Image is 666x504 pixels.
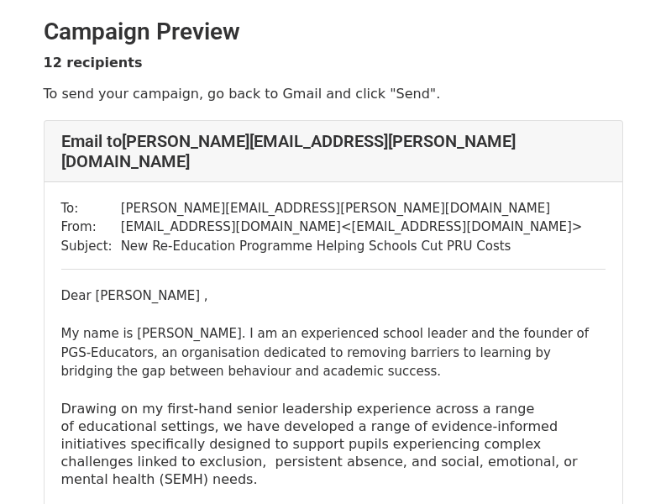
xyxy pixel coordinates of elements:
[121,237,583,256] td: New Re-Education Programme Helping Schools Cut PRU Costs
[61,286,606,306] div: Dear [PERSON_NAME] ,
[61,131,606,171] h4: Email to [PERSON_NAME][EMAIL_ADDRESS][PERSON_NAME][DOMAIN_NAME]
[44,85,623,102] p: To send your campaign, go back to Gmail and click "Send".
[121,218,583,237] td: [EMAIL_ADDRESS][DOMAIN_NAME] < [EMAIL_ADDRESS][DOMAIN_NAME] >
[61,400,606,488] p: Drawing on my first-hand senior leadership experience across a range of educational settings, we ...
[61,324,606,381] div: My name is [PERSON_NAME]. I am an experienced school leader and the founder of PGS-Educators, an ...
[44,55,143,71] strong: 12 recipients
[61,218,121,237] td: From:
[61,199,121,218] td: To:
[121,199,583,218] td: [PERSON_NAME][EMAIL_ADDRESS][PERSON_NAME][DOMAIN_NAME]
[44,18,623,46] h2: Campaign Preview
[61,237,121,256] td: Subject:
